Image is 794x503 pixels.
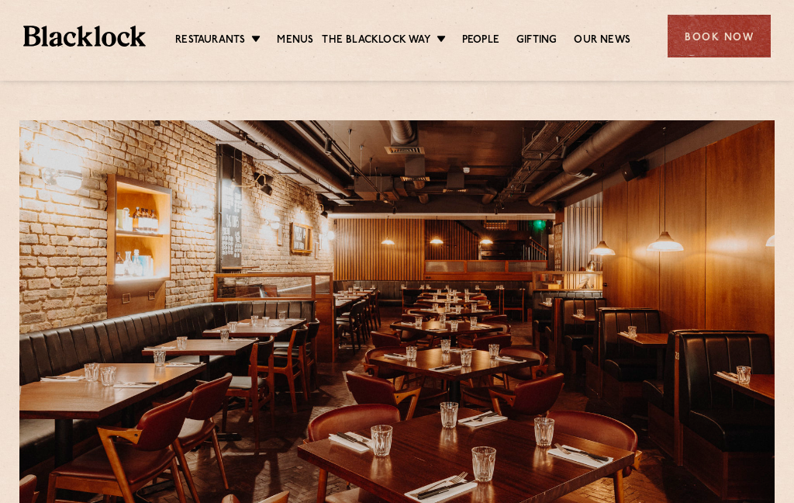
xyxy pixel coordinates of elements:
a: Our News [574,33,630,48]
img: BL_Textured_Logo-footer-cropped.svg [23,26,146,47]
a: Menus [277,33,313,48]
a: Restaurants [175,33,245,48]
a: The Blacklock Way [322,33,430,48]
div: Book Now [668,15,771,57]
a: People [462,33,499,48]
a: Gifting [516,33,557,48]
